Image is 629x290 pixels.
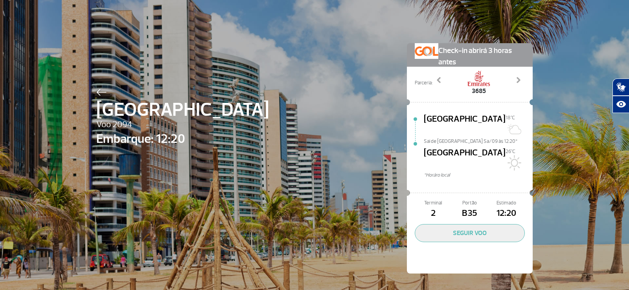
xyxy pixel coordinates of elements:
[612,78,629,113] div: Plugin de acessibilidade da Hand Talk.
[415,224,525,242] button: SEGUIR VOO
[424,113,506,138] span: [GEOGRAPHIC_DATA]
[506,121,521,137] img: Sol com algumas nuvens
[467,86,491,96] span: 3685
[506,115,515,121] span: 18°C
[96,96,269,124] span: [GEOGRAPHIC_DATA]
[415,79,432,87] span: Parceria:
[612,78,629,96] button: Abrir tradutor de língua de sinais.
[415,207,451,220] span: 2
[612,96,629,113] button: Abrir recursos assistivos.
[451,199,488,207] span: Portão
[488,199,525,207] span: Estimado
[424,146,506,171] span: [GEOGRAPHIC_DATA]
[96,129,269,148] span: Embarque: 12:20
[415,199,451,207] span: Terminal
[451,207,488,220] span: B35
[506,148,515,155] span: 26°C
[488,207,525,220] span: 12:20
[424,138,533,143] span: Sai de [GEOGRAPHIC_DATA] Sa/09 às 12:20*
[438,43,525,68] span: Check-in abrirá 3 horas antes
[424,171,533,179] span: *Horáro local
[506,155,521,171] img: Sol
[96,118,269,131] span: Voo 2094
